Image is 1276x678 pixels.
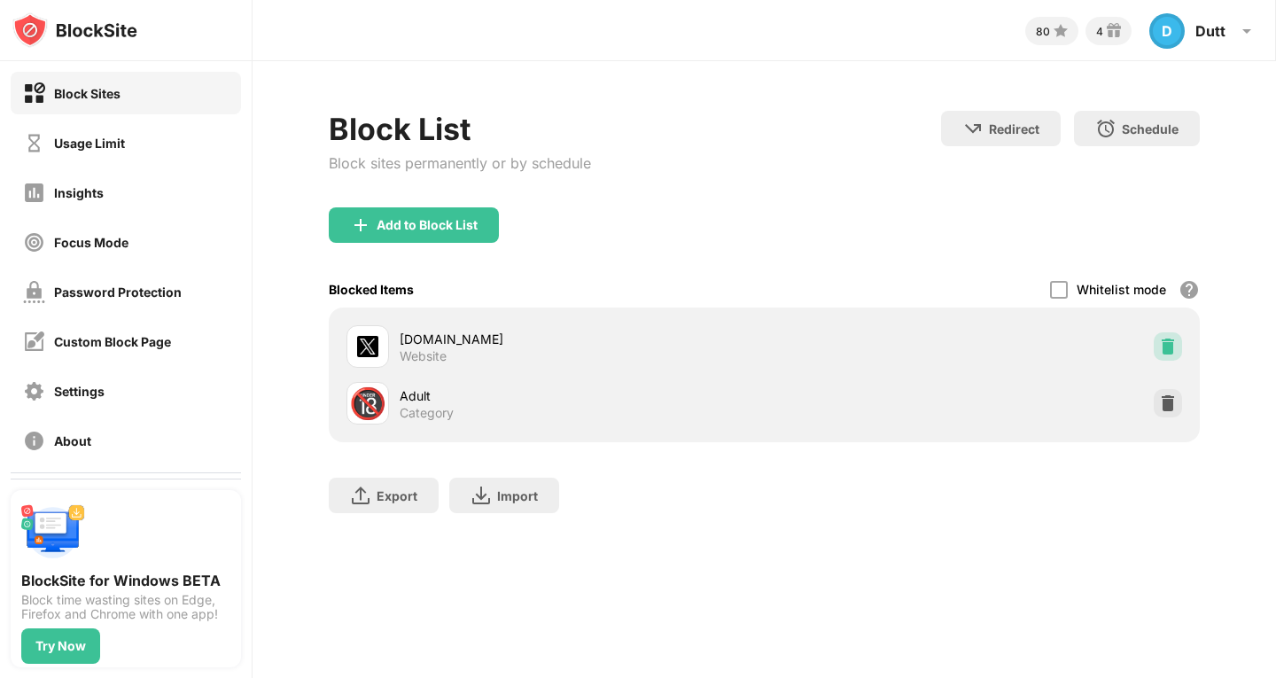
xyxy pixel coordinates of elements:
[400,405,454,421] div: Category
[1103,20,1124,42] img: reward-small.svg
[1122,121,1179,136] div: Schedule
[377,218,478,232] div: Add to Block List
[23,82,45,105] img: block-on.svg
[400,386,764,405] div: Adult
[400,348,447,364] div: Website
[54,185,104,200] div: Insights
[54,284,182,300] div: Password Protection
[349,386,386,422] div: 🔞
[329,282,414,297] div: Blocked Items
[54,86,121,101] div: Block Sites
[329,154,591,172] div: Block sites permanently or by schedule
[23,430,45,452] img: about-off.svg
[400,330,764,348] div: [DOMAIN_NAME]
[1096,25,1103,38] div: 4
[1077,282,1166,297] div: Whitelist mode
[54,384,105,399] div: Settings
[12,12,137,48] img: logo-blocksite.svg
[23,380,45,402] img: settings-off.svg
[21,501,85,565] img: push-desktop.svg
[329,111,591,147] div: Block List
[35,639,86,653] div: Try Now
[21,572,230,589] div: BlockSite for Windows BETA
[23,231,45,253] img: focus-off.svg
[54,235,128,250] div: Focus Mode
[989,121,1039,136] div: Redirect
[357,336,378,357] img: favicons
[23,331,45,353] img: customize-block-page-off.svg
[497,488,538,503] div: Import
[1195,22,1225,40] div: Dutt
[23,182,45,204] img: insights-off.svg
[54,433,91,448] div: About
[1050,20,1071,42] img: points-small.svg
[377,488,417,503] div: Export
[23,281,45,303] img: password-protection-off.svg
[1036,25,1050,38] div: 80
[54,136,125,151] div: Usage Limit
[21,593,230,621] div: Block time wasting sites on Edge, Firefox and Chrome with one app!
[23,132,45,154] img: time-usage-off.svg
[54,334,171,349] div: Custom Block Page
[1149,13,1185,49] div: D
